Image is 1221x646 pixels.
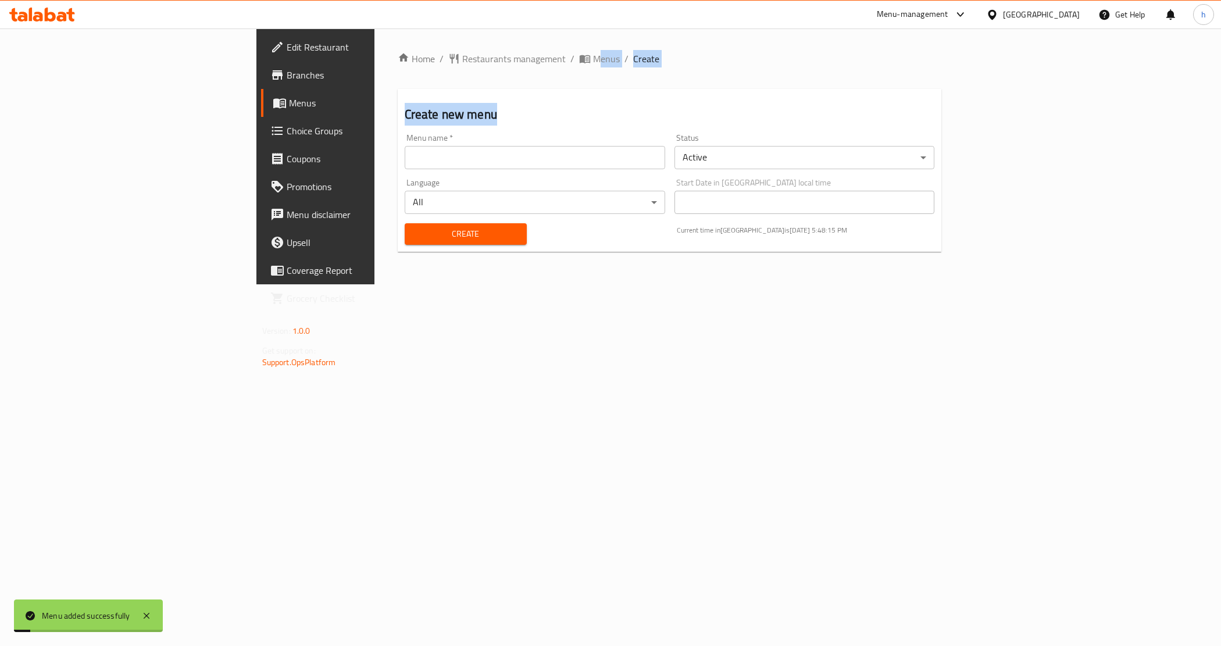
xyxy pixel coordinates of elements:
div: All [405,191,665,214]
span: Upsell [287,235,451,249]
div: Menu added successfully [42,609,130,622]
span: Choice Groups [287,124,451,138]
a: Edit Restaurant [261,33,460,61]
a: Menus [261,89,460,117]
span: Menus [593,52,620,66]
span: Menu disclaimer [287,208,451,222]
span: Edit Restaurant [287,40,451,54]
span: Coverage Report [287,263,451,277]
span: Coupons [287,152,451,166]
span: Menus [289,96,451,110]
span: Create [633,52,659,66]
p: Current time in [GEOGRAPHIC_DATA] is [DATE] 5:48:15 PM [677,225,935,235]
a: Coverage Report [261,256,460,284]
input: Please enter Menu name [405,146,665,169]
li: / [570,52,574,66]
span: h [1201,8,1206,21]
span: Create [414,227,517,241]
span: Version: [262,323,291,338]
a: Grocery Checklist [261,284,460,312]
span: Branches [287,68,451,82]
div: Active [674,146,935,169]
button: Create [405,223,527,245]
span: 1.0.0 [292,323,310,338]
a: Restaurants management [448,52,566,66]
nav: breadcrumb [398,52,942,66]
div: Menu-management [877,8,948,22]
li: / [624,52,629,66]
span: Promotions [287,180,451,194]
a: Upsell [261,229,460,256]
h2: Create new menu [405,106,935,123]
a: Menu disclaimer [261,201,460,229]
span: Grocery Checklist [287,291,451,305]
span: Restaurants management [462,52,566,66]
a: Menus [579,52,620,66]
a: Branches [261,61,460,89]
a: Promotions [261,173,460,201]
div: [GEOGRAPHIC_DATA] [1003,8,1080,21]
a: Coupons [261,145,460,173]
span: Get support on: [262,343,316,358]
a: Support.OpsPlatform [262,355,336,370]
a: Choice Groups [261,117,460,145]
